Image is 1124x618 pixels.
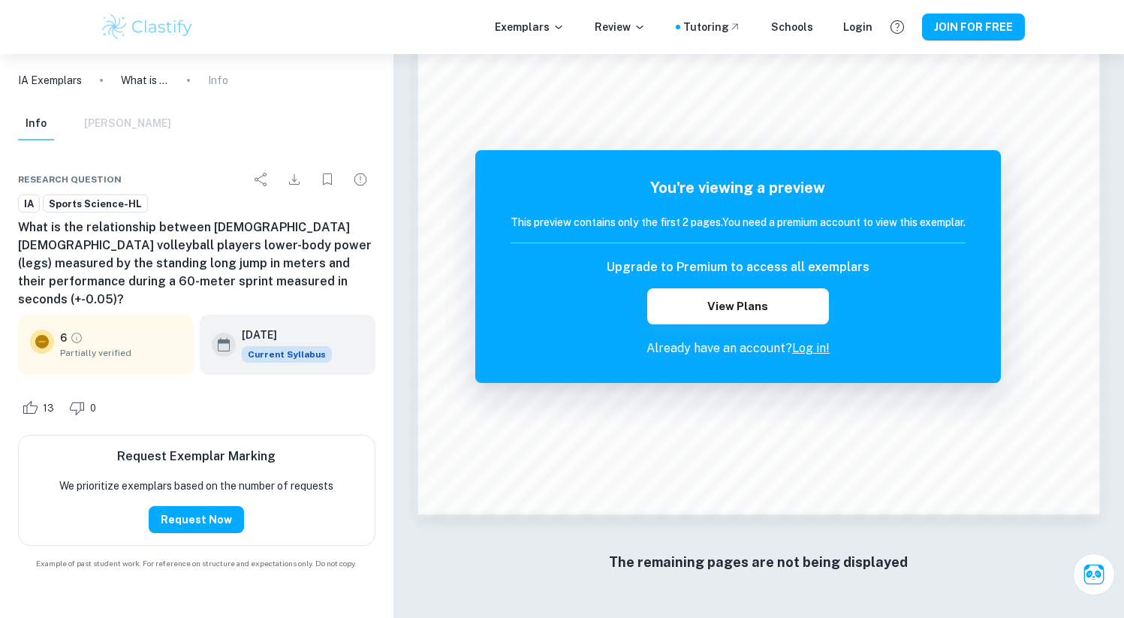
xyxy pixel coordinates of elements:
button: Request Now [149,506,244,533]
h6: Upgrade to Premium to access all exemplars [607,258,869,276]
div: Bookmark [312,164,342,194]
a: Sports Science-HL [43,194,148,213]
h6: The remaining pages are not being displayed [448,552,1069,573]
h5: You're viewing a preview [511,176,966,199]
div: Share [246,164,276,194]
span: Example of past student work. For reference on structure and expectations only. Do not copy. [18,558,375,569]
span: 13 [35,401,62,416]
span: 0 [82,401,104,416]
p: Review [595,19,646,35]
button: Ask Clai [1073,553,1115,595]
p: 6 [60,330,67,346]
a: Log in! [792,341,830,355]
h6: [DATE] [242,327,320,343]
p: Already have an account? [511,339,966,357]
div: Like [18,396,62,420]
a: Grade partially verified [70,331,83,345]
div: Report issue [345,164,375,194]
p: We prioritize exemplars based on the number of requests [59,478,333,494]
span: Current Syllabus [242,346,332,363]
button: Help and Feedback [884,14,910,40]
p: Exemplars [495,19,565,35]
h6: This preview contains only the first 2 pages. You need a premium account to view this exemplar. [511,214,966,231]
a: Login [843,19,872,35]
span: Research question [18,173,122,186]
a: Schools [771,19,813,35]
a: IA Exemplars [18,72,82,89]
a: Tutoring [683,19,741,35]
span: IA [19,197,39,212]
p: What is the relationship between [DEMOGRAPHIC_DATA] [DEMOGRAPHIC_DATA] volleyball players lower-b... [121,72,169,89]
div: Dislike [65,396,104,420]
button: Info [18,107,54,140]
img: Clastify logo [100,12,195,42]
button: View Plans [647,288,829,324]
a: IA [18,194,40,213]
h6: Request Exemplar Marking [117,448,276,466]
p: Info [208,72,228,89]
button: JOIN FOR FREE [922,14,1025,41]
h6: What is the relationship between [DEMOGRAPHIC_DATA] [DEMOGRAPHIC_DATA] volleyball players lower-b... [18,219,375,309]
div: Download [279,164,309,194]
span: Sports Science-HL [44,197,147,212]
div: This exemplar is based on the current syllabus. Feel free to refer to it for inspiration/ideas wh... [242,346,332,363]
span: Partially verified [60,346,182,360]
